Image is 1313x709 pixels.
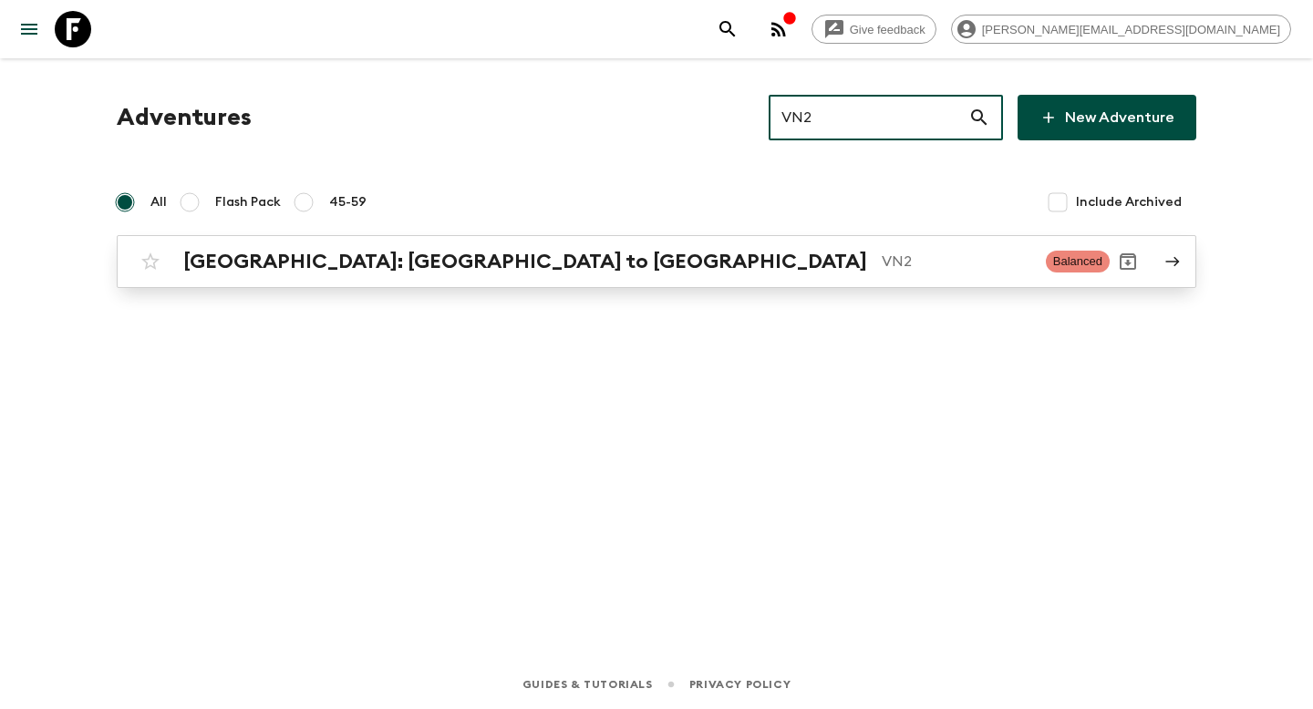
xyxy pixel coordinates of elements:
span: 45-59 [329,193,367,211]
p: VN2 [882,251,1031,272]
a: Guides & Tutorials [522,674,653,694]
span: Give feedback [840,23,936,36]
span: Include Archived [1076,193,1182,211]
a: Give feedback [812,15,936,44]
span: All [150,193,167,211]
div: [PERSON_NAME][EMAIL_ADDRESS][DOMAIN_NAME] [951,15,1291,44]
a: New Adventure [1018,95,1196,140]
a: Privacy Policy [689,674,791,694]
button: search adventures [709,11,746,47]
button: Archive [1110,243,1146,280]
span: [PERSON_NAME][EMAIL_ADDRESS][DOMAIN_NAME] [972,23,1290,36]
span: Flash Pack [215,193,281,211]
a: [GEOGRAPHIC_DATA]: [GEOGRAPHIC_DATA] to [GEOGRAPHIC_DATA]VN2BalancedArchive [117,235,1196,288]
h1: Adventures [117,99,252,136]
input: e.g. AR1, Argentina [769,92,968,143]
span: Balanced [1046,251,1110,272]
button: menu [11,11,47,47]
h2: [GEOGRAPHIC_DATA]: [GEOGRAPHIC_DATA] to [GEOGRAPHIC_DATA] [183,250,867,273]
